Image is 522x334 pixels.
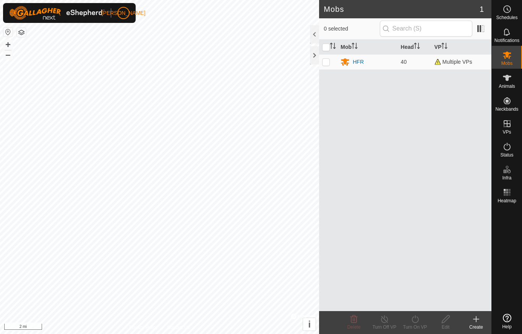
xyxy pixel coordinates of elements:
input: Search (S) [380,21,472,37]
span: Notifications [494,38,519,43]
a: Contact Us [167,324,190,331]
p-sorticon: Activate to sort [441,44,447,50]
span: Delete [347,324,361,330]
div: Turn Off VP [369,324,400,331]
span: Multiple VPs [434,59,472,65]
span: VPs [503,130,511,134]
span: Schedules [496,15,517,20]
span: [PERSON_NAME] [101,9,145,17]
span: Infra [502,176,511,180]
p-sorticon: Activate to sort [330,44,336,50]
span: 0 selected [324,25,379,33]
div: Create [461,324,491,331]
button: Map Layers [17,28,26,37]
button: – [3,50,13,59]
a: Help [492,311,522,332]
span: Status [500,153,513,157]
span: Help [502,324,512,329]
span: Heatmap [498,198,516,203]
span: Neckbands [495,107,518,111]
div: Turn On VP [400,324,430,331]
th: Head [398,40,431,55]
span: Animals [499,84,515,89]
button: i [303,318,316,331]
span: 1 [480,3,484,15]
a: Privacy Policy [130,324,158,331]
button: + [3,40,13,49]
span: 40 [401,59,407,65]
button: Reset Map [3,27,13,37]
div: Edit [430,324,461,331]
th: Mob [337,40,397,55]
span: Mobs [501,61,512,66]
p-sorticon: Activate to sort [414,44,420,50]
th: VP [431,40,491,55]
p-sorticon: Activate to sort [352,44,358,50]
h2: Mobs [324,5,480,14]
span: i [308,319,311,329]
div: HFR [353,58,364,66]
img: Gallagher Logo [9,6,105,20]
